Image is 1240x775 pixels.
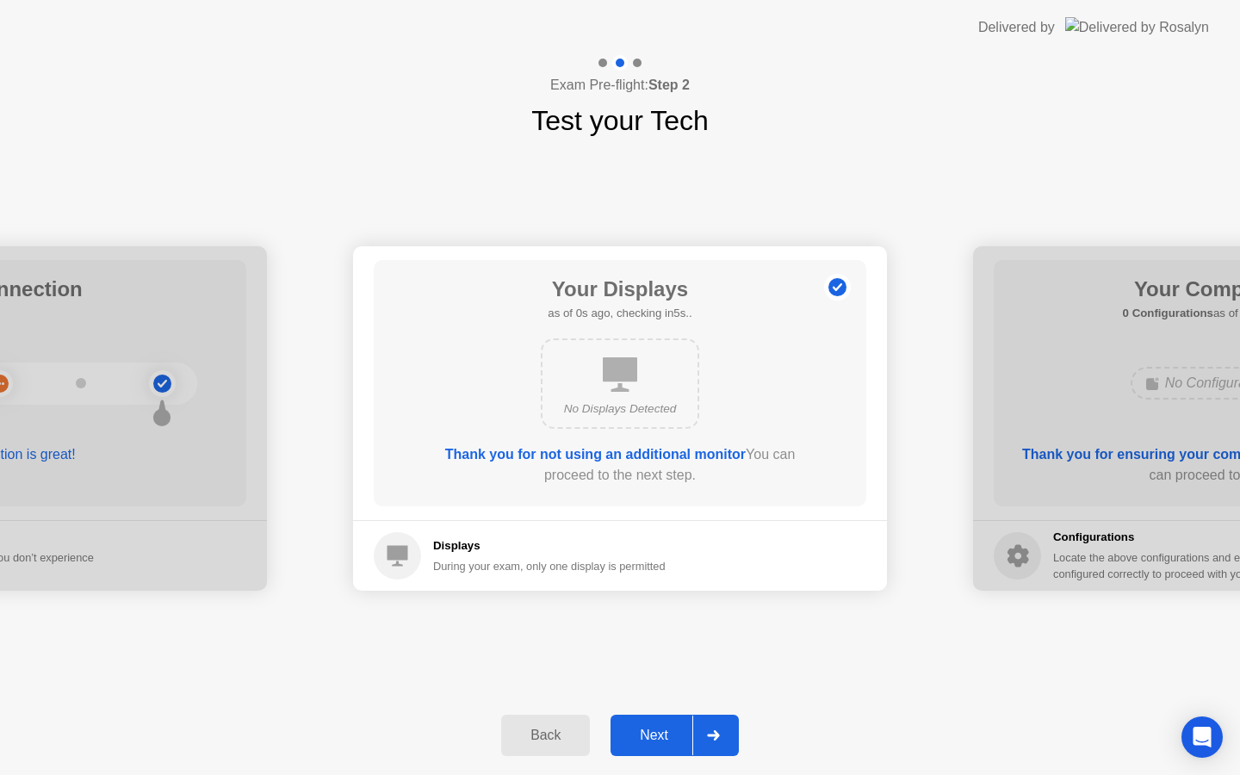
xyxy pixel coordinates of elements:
[433,537,666,555] h5: Displays
[556,400,684,418] div: No Displays Detected
[611,715,739,756] button: Next
[616,728,692,743] div: Next
[550,75,690,96] h4: Exam Pre-flight:
[978,17,1055,38] div: Delivered by
[423,444,817,486] div: You can proceed to the next step.
[506,728,585,743] div: Back
[1065,17,1209,37] img: Delivered by Rosalyn
[548,274,691,305] h1: Your Displays
[433,558,666,574] div: During your exam, only one display is permitted
[501,715,590,756] button: Back
[531,100,709,141] h1: Test your Tech
[445,447,746,462] b: Thank you for not using an additional monitor
[548,305,691,322] h5: as of 0s ago, checking in5s..
[648,77,690,92] b: Step 2
[1181,716,1223,758] div: Open Intercom Messenger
